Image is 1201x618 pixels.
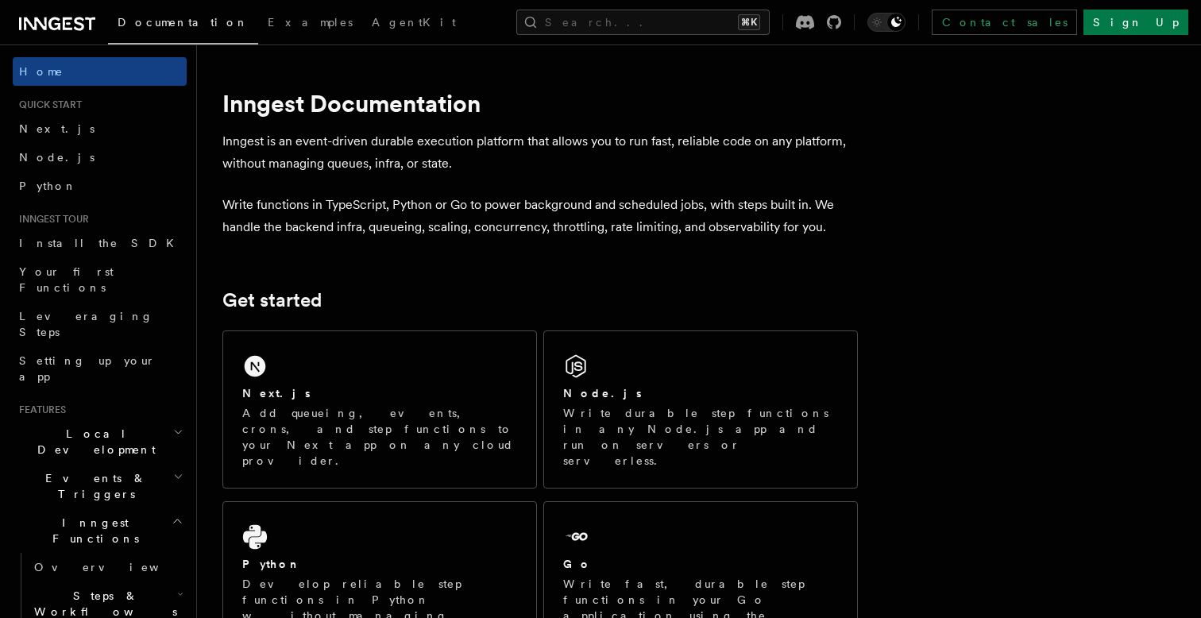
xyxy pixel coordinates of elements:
a: Contact sales [932,10,1077,35]
span: Your first Functions [19,265,114,294]
p: Inngest is an event-driven durable execution platform that allows you to run fast, reliable code ... [222,130,858,175]
span: Node.js [19,151,95,164]
button: Inngest Functions [13,508,187,553]
a: Get started [222,289,322,311]
a: Next.js [13,114,187,143]
a: Install the SDK [13,229,187,257]
h2: Next.js [242,385,311,401]
h2: Node.js [563,385,642,401]
a: Leveraging Steps [13,302,187,346]
span: Features [13,404,66,416]
span: Setting up your app [19,354,156,383]
h2: Go [563,556,592,572]
span: Home [19,64,64,79]
kbd: ⌘K [738,14,760,30]
button: Search...⌘K [516,10,770,35]
a: Sign Up [1083,10,1188,35]
button: Toggle dark mode [867,13,906,32]
a: Node.jsWrite durable step functions in any Node.js app and run on servers or serverless. [543,330,858,489]
span: Inngest Functions [13,515,172,547]
span: Events & Triggers [13,470,173,502]
span: AgentKit [372,16,456,29]
a: Python [13,172,187,200]
span: Local Development [13,426,173,458]
p: Add queueing, events, crons, and step functions to your Next app on any cloud provider. [242,405,517,469]
span: Inngest tour [13,213,89,226]
span: Install the SDK [19,237,183,249]
h2: Python [242,556,301,572]
span: Next.js [19,122,95,135]
span: Quick start [13,98,82,111]
button: Events & Triggers [13,464,187,508]
button: Local Development [13,419,187,464]
span: Python [19,180,77,192]
a: Home [13,57,187,86]
p: Write functions in TypeScript, Python or Go to power background and scheduled jobs, with steps bu... [222,194,858,238]
a: Next.jsAdd queueing, events, crons, and step functions to your Next app on any cloud provider. [222,330,537,489]
span: Examples [268,16,353,29]
span: Documentation [118,16,249,29]
span: Overview [34,561,198,574]
span: Leveraging Steps [19,310,153,338]
a: Overview [28,553,187,581]
a: Node.js [13,143,187,172]
a: AgentKit [362,5,465,43]
a: Your first Functions [13,257,187,302]
a: Documentation [108,5,258,44]
a: Setting up your app [13,346,187,391]
h1: Inngest Documentation [222,89,858,118]
p: Write durable step functions in any Node.js app and run on servers or serverless. [563,405,838,469]
a: Examples [258,5,362,43]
